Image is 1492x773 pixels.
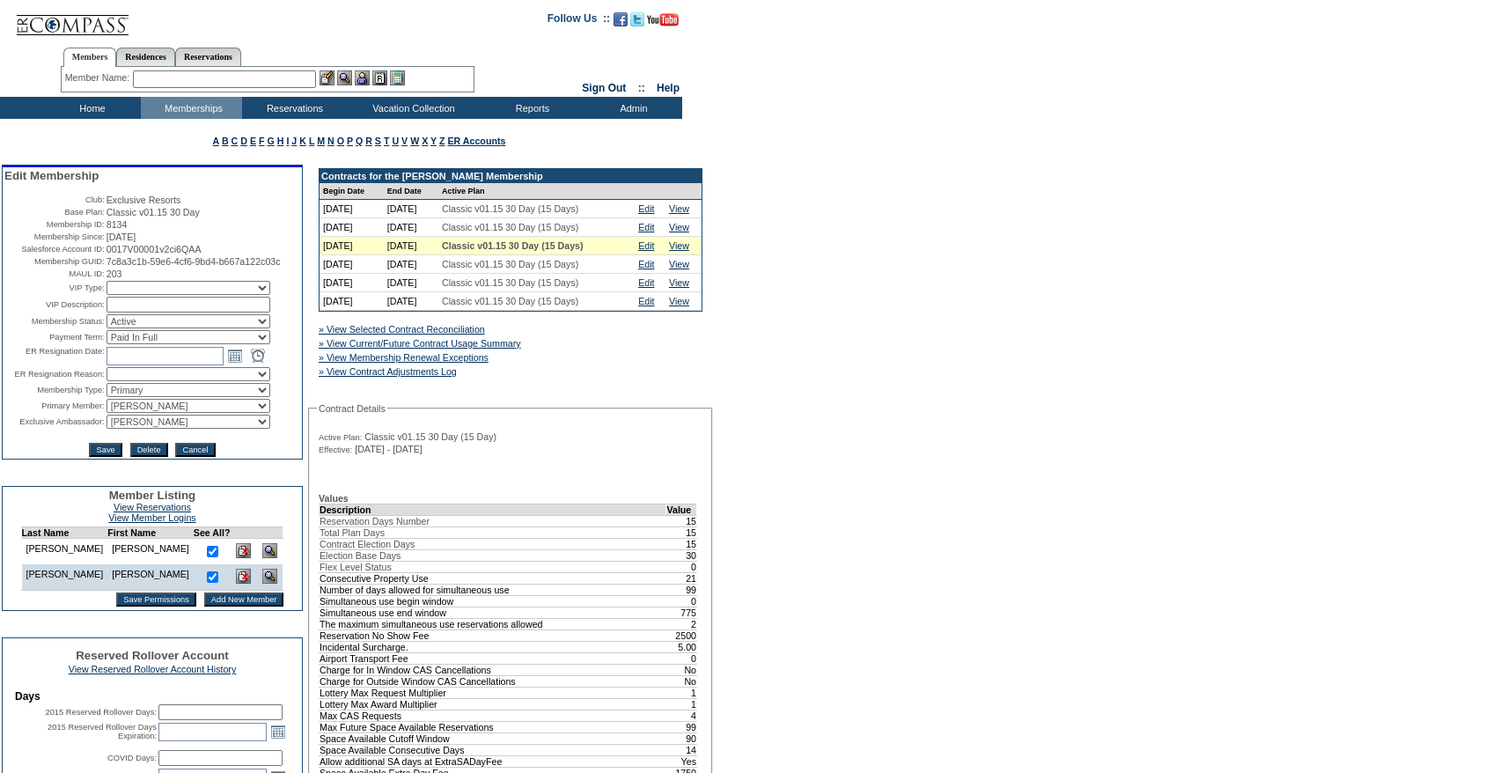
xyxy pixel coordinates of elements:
[4,244,105,254] td: Salesforce Account ID:
[236,569,251,584] img: Delete
[4,207,105,217] td: Base Plan:
[107,232,136,242] span: [DATE]
[21,539,107,565] td: [PERSON_NAME]
[666,561,697,572] td: 0
[638,259,654,269] a: Edit
[107,754,157,762] label: COVID Days:
[236,543,251,558] img: Delete
[45,708,157,717] label: 2015 Reserved Rollover Days:
[666,755,697,767] td: Yes
[320,618,666,629] td: The maximum simultaneous use reservations allowed
[638,203,654,214] a: Edit
[666,744,697,755] td: 14
[4,314,105,328] td: Membership Status:
[410,136,419,146] a: W
[108,512,195,523] a: View Member Logins
[319,366,457,377] a: » View Contract Adjustments Log
[320,584,666,595] td: Number of days allowed for simultaneous use
[107,256,281,267] span: 7c8a3c1b-59e6-4cf6-9bd4-b667a122c03c
[384,218,438,237] td: [DATE]
[666,721,697,733] td: 99
[4,256,105,267] td: Membership GUID:
[666,641,697,652] td: 5.00
[480,97,581,119] td: Reports
[262,543,277,558] img: View Dashboard
[442,277,578,288] span: Classic v01.15 30 Day (15 Days)
[638,82,645,94] span: ::
[213,136,219,146] a: A
[384,255,438,274] td: [DATE]
[320,70,334,85] img: b_edit.gif
[320,218,384,237] td: [DATE]
[647,18,679,28] a: Subscribe to our YouTube Channel
[582,82,626,94] a: Sign Out
[268,722,288,741] a: Open the calendar popup.
[107,539,194,565] td: [PERSON_NAME]
[4,219,105,230] td: Membership ID:
[4,399,105,413] td: Primary Member:
[355,70,370,85] img: Impersonate
[48,723,157,740] label: 2015 Reserved Rollover Days Expiration:
[107,195,181,205] span: Exclusive Resorts
[116,48,175,66] a: Residences
[4,383,105,397] td: Membership Type:
[638,222,654,232] a: Edit
[320,607,666,618] td: Simultaneous use end window
[320,292,384,311] td: [DATE]
[666,595,697,607] td: 0
[320,183,384,200] td: Begin Date
[666,515,697,526] td: 15
[320,641,666,652] td: Incidental Surcharge.
[320,652,666,664] td: Airport Transport Fee
[320,755,666,767] td: Allow additional SA days at ExtraSADayFee
[356,136,363,146] a: Q
[320,721,666,733] td: Max Future Space Available Reservations
[320,200,384,218] td: [DATE]
[130,443,168,457] input: Delete
[438,183,635,200] td: Active Plan
[107,244,202,254] span: 0017V00001v2ci6QAA
[175,443,215,457] input: Cancel
[666,629,697,641] td: 2500
[309,136,314,146] a: L
[337,136,344,146] a: O
[442,296,578,306] span: Classic v01.15 30 Day (15 Days)
[327,136,334,146] a: N
[666,675,697,687] td: No
[666,584,697,595] td: 99
[442,259,578,269] span: Classic v01.15 30 Day (15 Days)
[4,297,105,313] td: VIP Description:
[666,504,697,515] td: Value
[666,572,697,584] td: 21
[317,403,387,414] legend: Contract Details
[107,564,194,591] td: [PERSON_NAME]
[299,136,306,146] a: K
[320,664,666,675] td: Charge for In Window CAS Cancellations
[15,690,290,703] td: Days
[666,687,697,698] td: 1
[666,652,697,664] td: 0
[320,527,385,538] span: Total Plan Days
[242,97,343,119] td: Reservations
[65,70,133,85] div: Member Name:
[116,593,196,607] input: Save Permissions
[666,710,697,721] td: 4
[107,527,194,539] td: First Name
[259,136,265,146] a: F
[4,195,105,205] td: Club:
[319,338,521,349] a: » View Current/Future Contract Usage Summary
[447,136,505,146] a: ER Accounts
[657,82,680,94] a: Help
[439,136,445,146] a: Z
[343,97,480,119] td: Vacation Collection
[384,200,438,218] td: [DATE]
[638,240,654,251] a: Edit
[225,346,245,365] a: Open the calendar popup.
[4,346,105,365] td: ER Resignation Date:
[384,274,438,292] td: [DATE]
[375,136,381,146] a: S
[320,733,666,744] td: Space Available Cutoff Window
[669,203,689,214] a: View
[666,526,697,538] td: 15
[392,136,399,146] a: U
